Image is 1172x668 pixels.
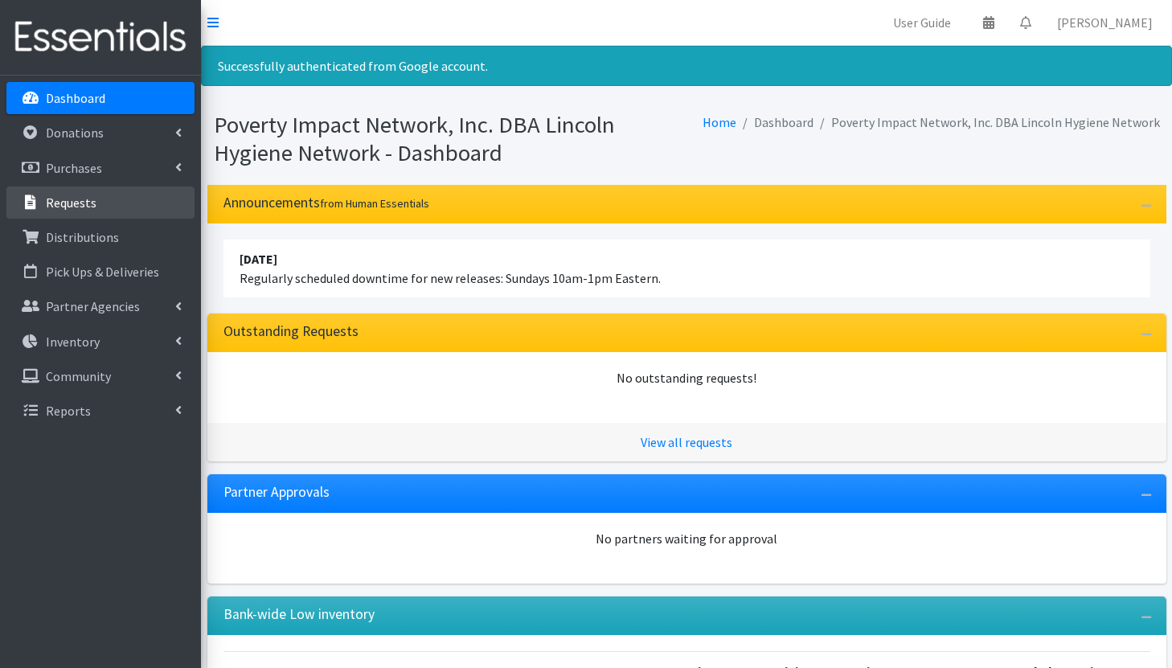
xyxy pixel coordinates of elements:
[214,111,681,166] h1: Poverty Impact Network, Inc. DBA Lincoln Hygiene Network - Dashboard
[703,114,736,130] a: Home
[223,240,1150,297] li: Regularly scheduled downtime for new releases: Sundays 10am-1pm Eastern.
[6,326,195,358] a: Inventory
[641,434,732,450] a: View all requests
[6,82,195,114] a: Dashboard
[46,90,105,106] p: Dashboard
[6,256,195,288] a: Pick Ups & Deliveries
[6,290,195,322] a: Partner Agencies
[46,298,140,314] p: Partner Agencies
[46,125,104,141] p: Donations
[6,395,195,427] a: Reports
[46,368,111,384] p: Community
[46,334,100,350] p: Inventory
[813,111,1160,134] li: Poverty Impact Network, Inc. DBA Lincoln Hygiene Network
[223,606,375,623] h3: Bank-wide Low inventory
[1044,6,1166,39] a: [PERSON_NAME]
[46,264,159,280] p: Pick Ups & Deliveries
[880,6,964,39] a: User Guide
[46,403,91,419] p: Reports
[223,484,330,501] h3: Partner Approvals
[320,196,429,211] small: from Human Essentials
[46,229,119,245] p: Distributions
[201,46,1172,86] div: Successfully authenticated from Google account.
[46,160,102,176] p: Purchases
[223,368,1150,387] div: No outstanding requests!
[6,360,195,392] a: Community
[736,111,813,134] li: Dashboard
[223,323,359,340] h3: Outstanding Requests
[223,195,429,211] h3: Announcements
[6,152,195,184] a: Purchases
[240,251,277,267] strong: [DATE]
[46,195,96,211] p: Requests
[6,117,195,149] a: Donations
[6,186,195,219] a: Requests
[6,221,195,253] a: Distributions
[6,10,195,64] img: HumanEssentials
[223,529,1150,548] div: No partners waiting for approval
